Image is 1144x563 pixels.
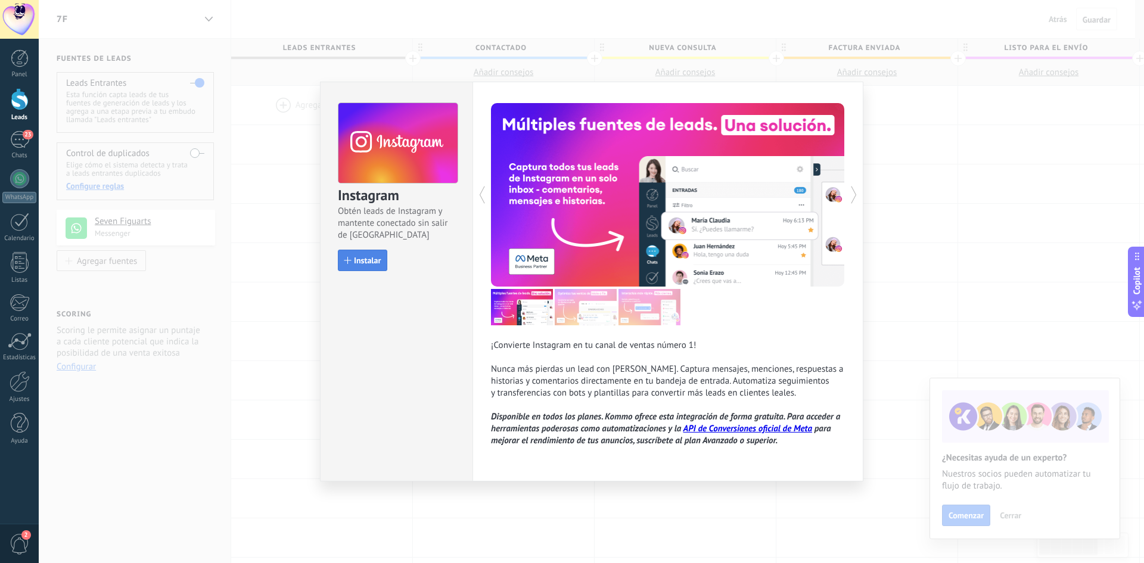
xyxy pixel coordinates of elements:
div: Ajustes [2,396,37,403]
h3: Instagram [338,186,457,206]
div: Chats [2,152,37,160]
div: Estadísticas [2,354,37,362]
div: ¡Convierte Instagram en tu canal de ventas número 1! Nunca más pierdas un lead con [PERSON_NAME].... [491,340,845,447]
i: Disponible en todos los planes. Kommo ofrece esta integración de forma gratuita. Para acceder a h... [491,411,840,446]
div: Correo [2,315,37,323]
div: Panel [2,71,37,79]
div: Ayuda [2,437,37,445]
span: 2 [21,530,31,540]
span: Copilot [1131,267,1143,294]
img: com_instagram_tour_3_es.png [618,289,680,325]
div: Calendario [2,235,37,242]
span: 23 [23,130,33,139]
img: com_instagram_tour_2_es.png [555,289,617,325]
div: Leads [2,114,37,122]
img: com_instagram_tour_1_es.png [491,289,553,325]
button: Instalar [338,250,387,271]
a: API de Conversiones oficial de Meta [683,423,812,434]
div: WhatsApp [2,192,36,203]
div: Listas [2,276,37,284]
span: Obtén leads de Instagram y mantente conectado sin salir de [GEOGRAPHIC_DATA] [338,206,457,241]
span: Instalar [354,256,381,265]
